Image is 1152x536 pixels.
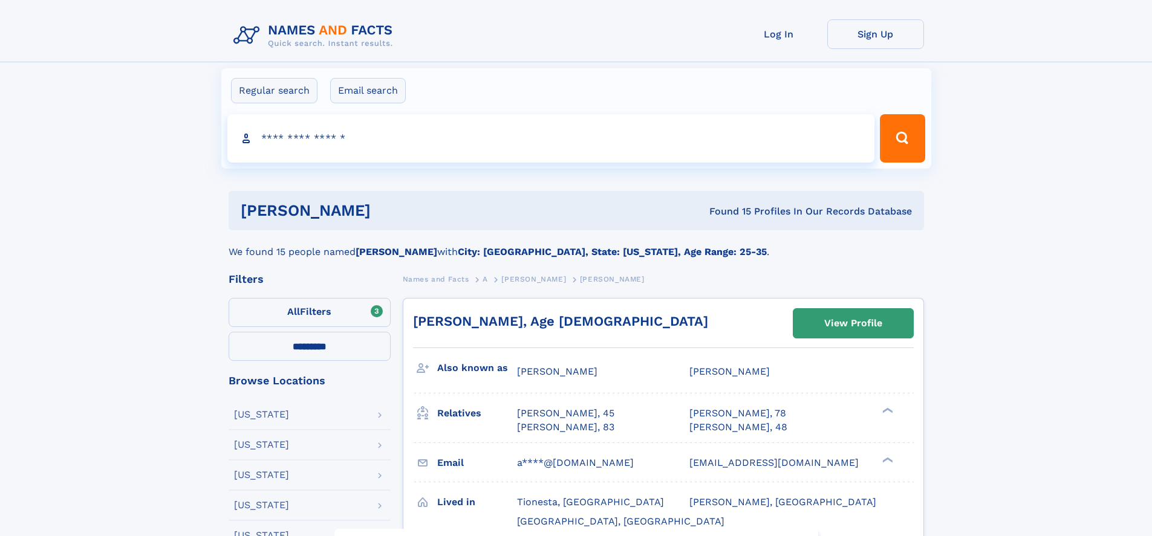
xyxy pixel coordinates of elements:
[403,271,469,286] a: Names and Facts
[483,271,488,286] a: A
[689,366,770,377] span: [PERSON_NAME]
[437,358,517,378] h3: Also known as
[229,230,924,259] div: We found 15 people named with .
[330,78,406,103] label: Email search
[231,78,317,103] label: Regular search
[731,19,827,49] a: Log In
[229,19,403,52] img: Logo Names and Facts
[880,114,925,163] button: Search Button
[234,470,289,480] div: [US_STATE]
[517,421,614,434] a: [PERSON_NAME], 83
[483,275,488,283] span: A
[517,407,614,420] a: [PERSON_NAME], 45
[689,496,876,508] span: [PERSON_NAME], [GEOGRAPHIC_DATA]
[517,366,597,377] span: [PERSON_NAME]
[356,246,437,257] b: [PERSON_NAME]
[229,298,391,327] label: Filters
[437,403,517,424] h3: Relatives
[229,274,391,285] div: Filters
[437,492,517,512] h3: Lived in
[580,275,645,283] span: [PERSON_NAME]
[229,375,391,386] div: Browse Locations
[241,203,540,218] h1: [PERSON_NAME]
[501,271,566,286] a: [PERSON_NAME]
[517,515,724,527] span: [GEOGRAPHIC_DATA], [GEOGRAPHIC_DATA]
[517,496,664,508] span: Tionesta, [GEOGRAPHIC_DATA]
[287,306,300,317] span: All
[827,19,924,49] a: Sign Up
[413,314,708,329] a: [PERSON_NAME], Age [DEMOGRAPHIC_DATA]
[227,114,875,163] input: search input
[540,205,912,218] div: Found 15 Profiles In Our Records Database
[689,421,787,434] a: [PERSON_NAME], 48
[689,457,859,468] span: [EMAIL_ADDRESS][DOMAIN_NAME]
[234,440,289,450] div: [US_STATE]
[689,407,786,420] a: [PERSON_NAME], 78
[824,309,882,337] div: View Profile
[879,456,894,463] div: ❯
[501,275,566,283] span: [PERSON_NAME]
[879,407,894,415] div: ❯
[793,309,913,338] a: View Profile
[234,410,289,419] div: [US_STATE]
[234,500,289,510] div: [US_STATE]
[437,453,517,473] h3: Email
[458,246,767,257] b: City: [GEOGRAPHIC_DATA], State: [US_STATE], Age Range: 25-35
